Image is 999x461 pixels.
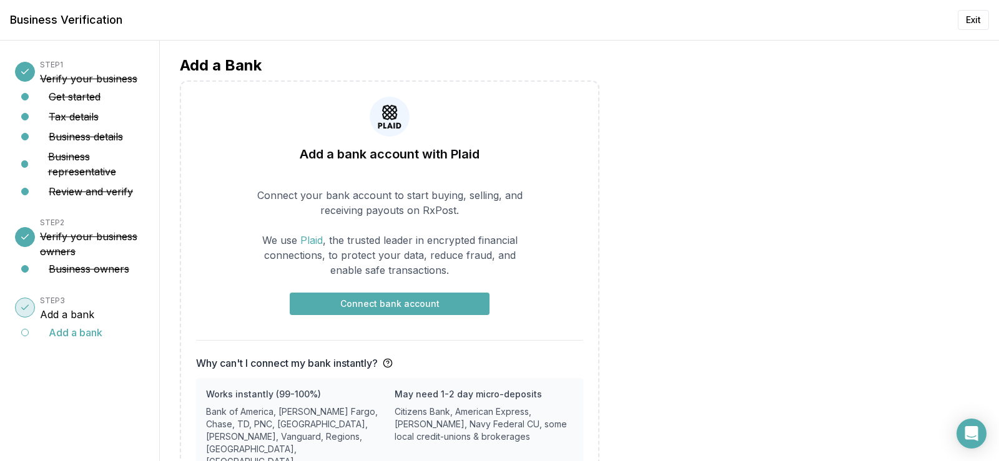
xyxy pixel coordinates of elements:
p: We use , the trusted leader in encrypted financial connections, to protect your data, reduce frau... [250,233,529,278]
h1: Business Verification [10,11,122,29]
a: Plaid [300,234,323,246]
button: Get started [49,89,101,104]
h2: Add a Bank [180,56,599,75]
button: STEP3Add a bank [40,292,94,322]
button: Exit [958,10,989,30]
h4: Works instantly (99-100%) [206,388,385,400]
p: Citizens Bank, American Express, [PERSON_NAME], Navy Federal CU, some local credit-unions & broke... [395,405,573,443]
span: STEP 1 [40,60,63,69]
span: STEP 2 [40,218,64,227]
h3: Verify your business owners [40,229,144,259]
p: Connect your bank account to start buying, selling, and receiving payouts on RxPost. [250,188,529,218]
button: Tax details [49,109,99,124]
button: Business owners [49,261,129,276]
button: Review and verify [49,184,133,199]
h3: Add a bank [40,307,94,322]
img: Plaid [375,97,405,137]
button: Connect bank account [290,293,490,315]
h3: Why can't I connect my bank instantly? [196,356,378,371]
button: Business details [49,129,123,144]
button: STEP1Verify your business [40,56,137,86]
button: Add a bank [49,325,102,340]
h4: May need 1-2 day micro-deposits [395,388,573,400]
div: Add a bank account with Plaid [196,145,583,163]
button: Business representative [48,149,144,179]
button: STEP2Verify your business owners [40,214,144,259]
span: STEP 3 [40,296,65,305]
div: Open Intercom Messenger [957,419,987,449]
h3: Verify your business [40,71,137,86]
